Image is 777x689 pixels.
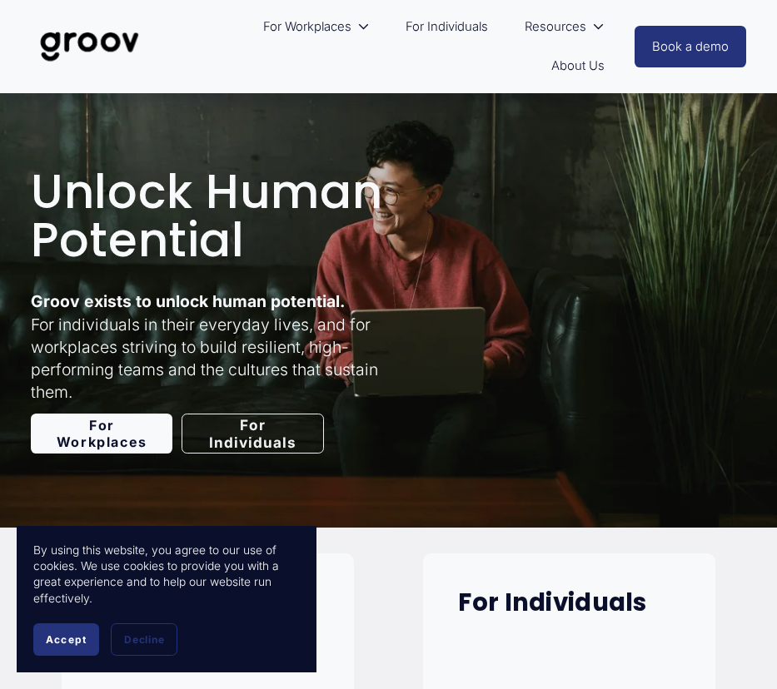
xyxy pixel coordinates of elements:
a: folder dropdown [255,7,378,47]
a: For Individuals [182,414,323,454]
span: Decline [124,633,164,646]
button: Decline [111,623,177,656]
a: folder dropdown [516,7,613,47]
a: For Workplaces [31,414,172,454]
strong: For Individuals [458,585,646,619]
span: Resources [525,16,586,38]
span: Accept [46,633,87,646]
p: For individuals in their everyday lives, and for workplaces striving to build resilient, high-per... [31,290,384,404]
p: By using this website, you agree to our use of cookies. We use cookies to provide you with a grea... [33,543,300,607]
section: Cookie banner [17,526,316,672]
a: Book a demo [635,26,746,67]
h1: Unlock Human Potential [31,168,384,265]
a: About Us [543,47,613,86]
button: Accept [33,623,99,656]
a: For Individuals [397,7,496,47]
strong: Groov exists to unlock human potential. [31,291,345,311]
img: Groov | Unlock Human Potential at Work and in Life [31,19,148,74]
span: For Workplaces [263,16,351,38]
